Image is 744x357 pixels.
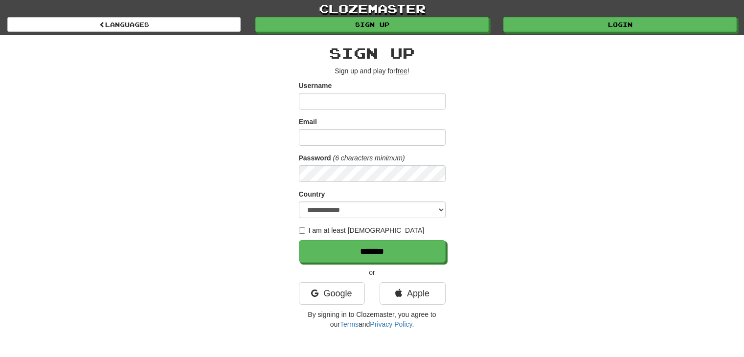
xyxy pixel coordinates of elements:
[299,66,446,76] p: Sign up and play for !
[299,225,425,235] label: I am at least [DEMOGRAPHIC_DATA]
[299,227,305,234] input: I am at least [DEMOGRAPHIC_DATA]
[340,320,359,328] a: Terms
[299,153,331,163] label: Password
[7,17,241,32] a: Languages
[299,117,317,127] label: Email
[299,268,446,277] p: or
[380,282,446,305] a: Apple
[299,310,446,329] p: By signing in to Clozemaster, you agree to our and .
[396,67,407,75] u: free
[333,154,405,162] em: (6 characters minimum)
[299,81,332,90] label: Username
[370,320,412,328] a: Privacy Policy
[255,17,489,32] a: Sign up
[299,282,365,305] a: Google
[299,45,446,61] h2: Sign up
[503,17,737,32] a: Login
[299,189,325,199] label: Country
